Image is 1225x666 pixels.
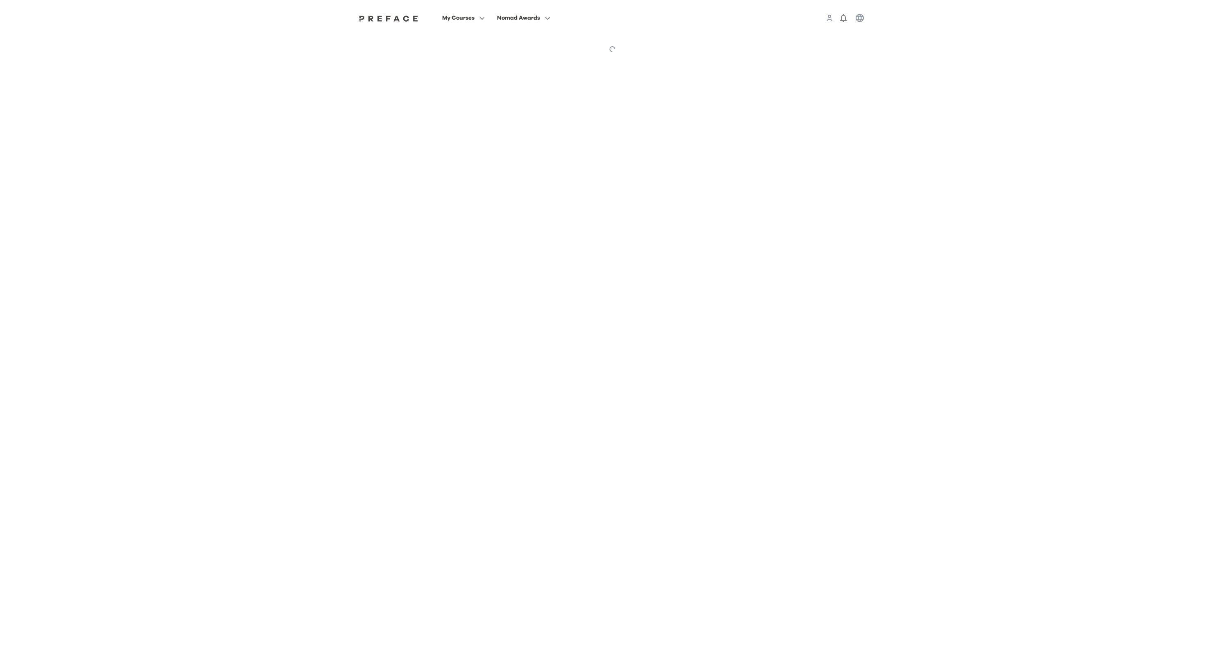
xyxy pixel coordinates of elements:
[442,13,475,23] span: My Courses
[357,15,420,22] img: Preface Logo
[497,13,540,23] span: Nomad Awards
[357,15,420,21] a: Preface Logo
[495,13,553,23] button: Nomad Awards
[440,13,487,23] button: My Courses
